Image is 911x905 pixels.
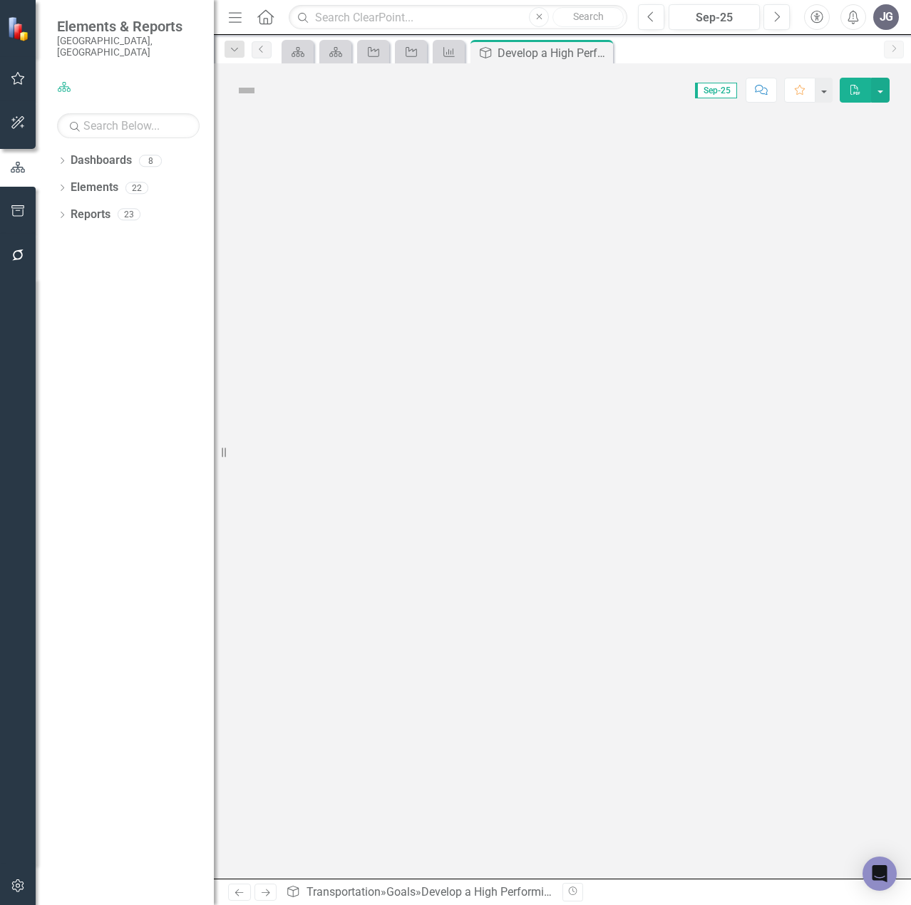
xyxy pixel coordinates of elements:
[552,7,624,27] button: Search
[118,209,140,221] div: 23
[695,83,737,98] span: Sep-25
[421,885,689,899] div: Develop a High Performing Culture for Transportation
[57,113,200,138] input: Search Below...
[235,79,258,102] img: Not Defined
[125,182,148,194] div: 22
[139,155,162,167] div: 8
[71,207,110,223] a: Reports
[863,857,897,891] div: Open Intercom Messenger
[669,4,760,30] button: Sep-25
[573,11,604,22] span: Search
[57,35,200,58] small: [GEOGRAPHIC_DATA], [GEOGRAPHIC_DATA]
[498,44,609,62] div: Develop a High Performing Culture for Transportation
[674,9,755,26] div: Sep-25
[71,180,118,196] a: Elements
[7,16,33,41] img: ClearPoint Strategy
[286,884,552,901] div: » »
[289,5,627,30] input: Search ClearPoint...
[57,18,200,35] span: Elements & Reports
[386,885,416,899] a: Goals
[307,885,381,899] a: Transportation
[873,4,899,30] button: JG
[71,152,132,169] a: Dashboards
